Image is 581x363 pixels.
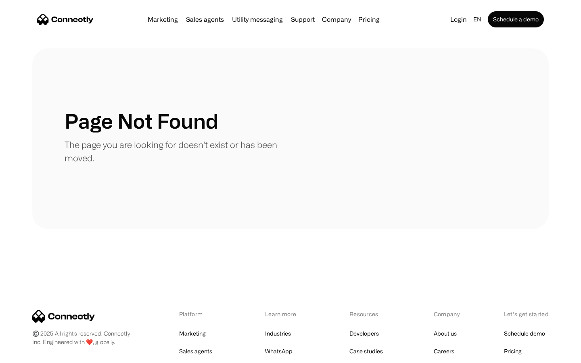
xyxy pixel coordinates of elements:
[504,328,545,339] a: Schedule demo
[229,16,286,23] a: Utility messaging
[322,14,351,25] div: Company
[265,310,307,318] div: Learn more
[488,11,544,27] a: Schedule a demo
[179,310,223,318] div: Platform
[65,138,290,165] p: The page you are looking for doesn't exist or has been moved.
[288,16,318,23] a: Support
[65,109,218,133] h1: Page Not Found
[349,328,379,339] a: Developers
[349,346,383,357] a: Case studies
[434,310,462,318] div: Company
[504,346,522,357] a: Pricing
[355,16,383,23] a: Pricing
[144,16,181,23] a: Marketing
[179,346,212,357] a: Sales agents
[179,328,206,339] a: Marketing
[447,14,470,25] a: Login
[16,349,48,360] ul: Language list
[265,328,291,339] a: Industries
[434,346,454,357] a: Careers
[8,348,48,360] aside: Language selected: English
[349,310,392,318] div: Resources
[504,310,549,318] div: Let’s get started
[183,16,227,23] a: Sales agents
[473,14,481,25] div: en
[434,328,457,339] a: About us
[265,346,293,357] a: WhatsApp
